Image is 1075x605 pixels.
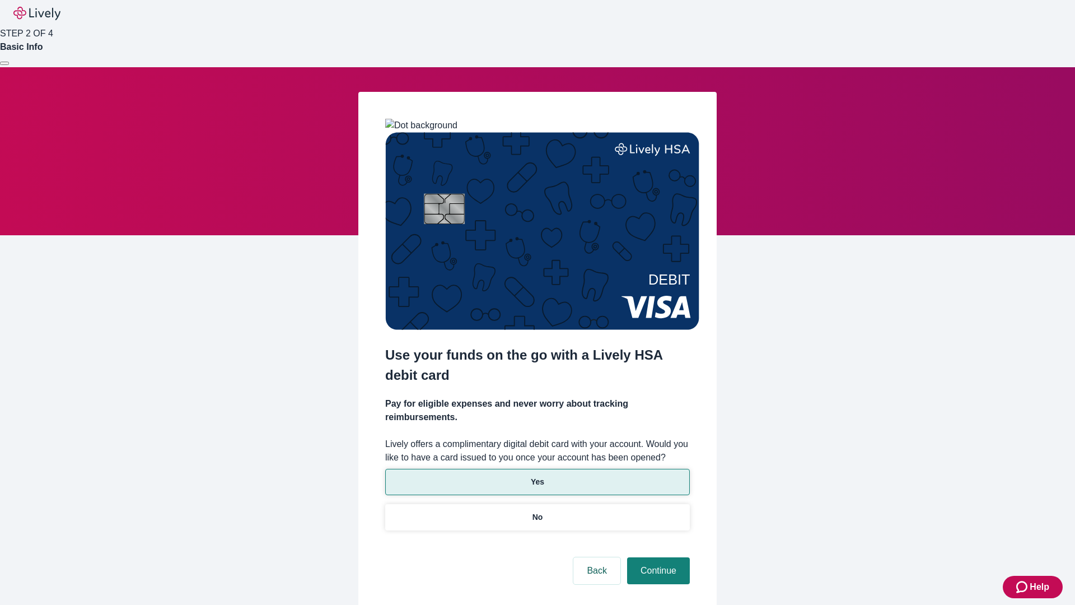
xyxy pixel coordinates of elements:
[531,476,544,488] p: Yes
[385,119,457,132] img: Dot background
[532,511,543,523] p: No
[385,397,690,424] h4: Pay for eligible expenses and never worry about tracking reimbursements.
[1016,580,1030,594] svg: Zendesk support icon
[385,132,699,330] img: Debit card
[1003,576,1063,598] button: Zendesk support iconHelp
[385,504,690,530] button: No
[385,469,690,495] button: Yes
[13,7,60,20] img: Lively
[385,345,690,385] h2: Use your funds on the go with a Lively HSA debit card
[385,438,690,464] label: Lively offers a complimentary digital debit card with your account. Would you like to have a card...
[1030,580,1049,594] span: Help
[627,557,690,584] button: Continue
[573,557,620,584] button: Back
